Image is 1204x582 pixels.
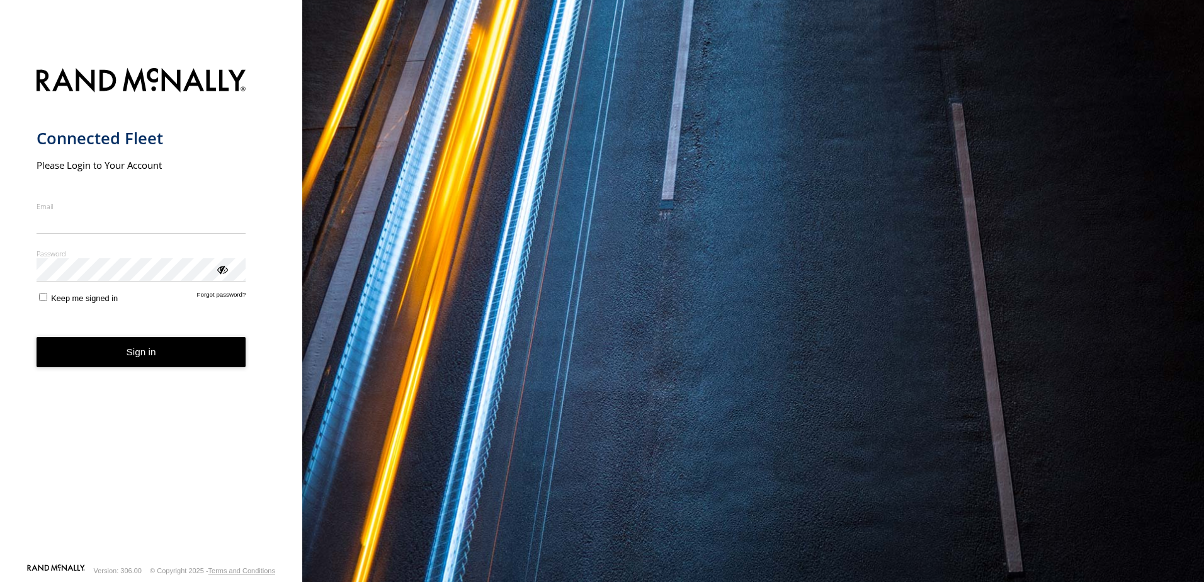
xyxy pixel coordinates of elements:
[37,202,246,211] label: Email
[37,159,246,171] h2: Please Login to Your Account
[150,567,275,574] div: © Copyright 2025 -
[51,294,118,303] span: Keep me signed in
[37,66,246,98] img: Rand McNally
[39,293,47,301] input: Keep me signed in
[37,128,246,149] h1: Connected Fleet
[215,263,228,275] div: ViewPassword
[37,60,266,563] form: main
[94,567,142,574] div: Version: 306.00
[197,291,246,303] a: Forgot password?
[27,564,85,577] a: Visit our Website
[37,249,246,258] label: Password
[37,337,246,368] button: Sign in
[208,567,275,574] a: Terms and Conditions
